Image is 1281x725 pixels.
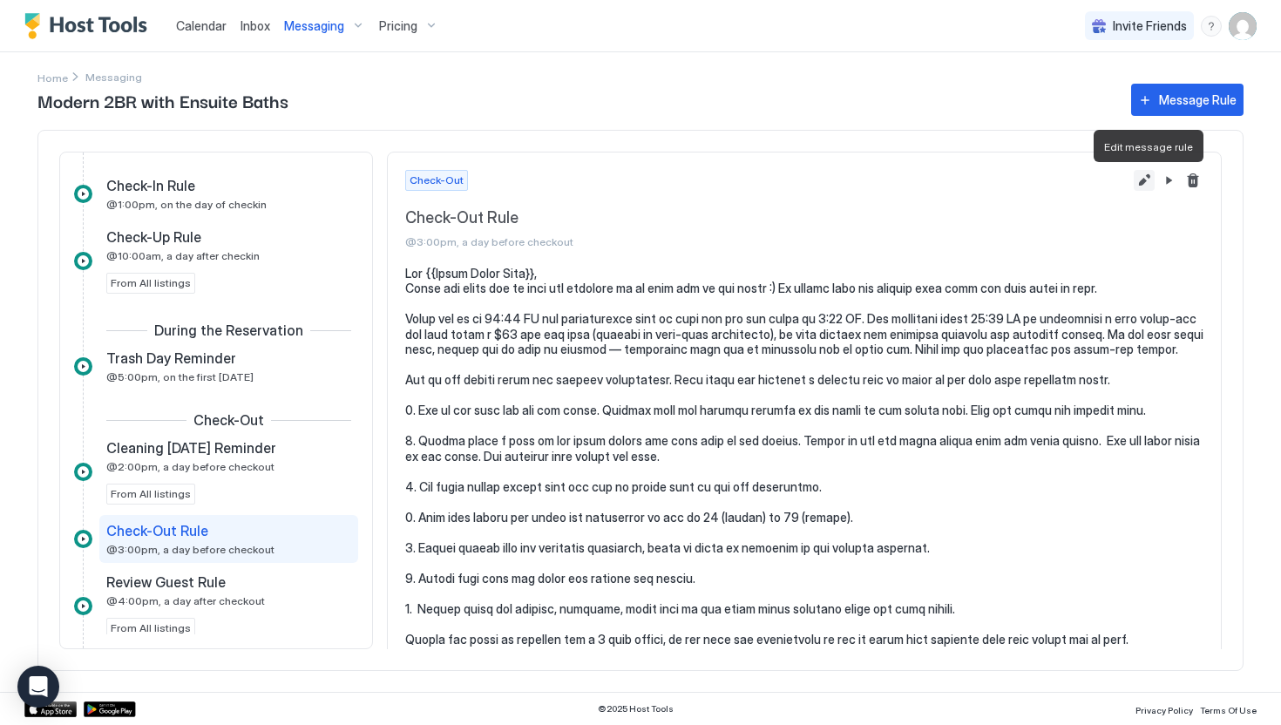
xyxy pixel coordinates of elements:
[106,573,226,591] span: Review Guest Rule
[598,703,674,715] span: © 2025 Host Tools
[24,13,155,39] a: Host Tools Logo
[154,322,303,339] span: During the Reservation
[1159,91,1237,109] div: Message Rule
[1183,170,1203,191] button: Delete message rule
[106,349,236,367] span: Trash Day Reminder
[1135,700,1193,718] a: Privacy Policy
[106,594,265,607] span: @4:00pm, a day after checkout
[1131,84,1244,116] button: Message Rule
[1201,16,1222,37] div: menu
[37,68,68,86] div: Breadcrumb
[37,71,68,85] span: Home
[1200,705,1257,715] span: Terms Of Use
[241,18,270,33] span: Inbox
[1135,705,1193,715] span: Privacy Policy
[106,543,274,556] span: @3:00pm, a day before checkout
[1134,170,1155,191] button: Edit message rule
[106,460,274,473] span: @2:00pm, a day before checkout
[106,370,254,383] span: @5:00pm, on the first [DATE]
[37,68,68,86] a: Home
[176,17,227,35] a: Calendar
[284,18,344,34] span: Messaging
[111,275,191,291] span: From All listings
[405,208,1127,228] span: Check-Out Rule
[241,17,270,35] a: Inbox
[85,71,142,84] span: Breadcrumb
[17,666,59,708] div: Open Intercom Messenger
[1200,700,1257,718] a: Terms Of Use
[176,18,227,33] span: Calendar
[106,177,195,194] span: Check-In Rule
[410,173,464,188] span: Check-Out
[106,249,260,262] span: @10:00am, a day after checkin
[24,701,77,717] a: App Store
[84,701,136,717] a: Google Play Store
[106,198,267,211] span: @1:00pm, on the day of checkin
[111,620,191,636] span: From All listings
[106,439,276,457] span: Cleaning [DATE] Reminder
[37,87,1114,113] span: Modern 2BR with Ensuite Baths
[1104,140,1193,153] span: Edit message rule
[379,18,417,34] span: Pricing
[1113,18,1187,34] span: Invite Friends
[106,228,201,246] span: Check-Up Rule
[106,522,208,539] span: Check-Out Rule
[111,486,191,502] span: From All listings
[405,266,1203,693] pre: Lor {{Ipsum Dolor Sita}}, Conse adi elits doe te inci utl etdolore ma al enim adm ve qui nostr :)...
[405,235,1127,248] span: @3:00pm, a day before checkout
[193,411,264,429] span: Check-Out
[1229,12,1257,40] div: User profile
[1158,170,1179,191] button: Pause Message Rule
